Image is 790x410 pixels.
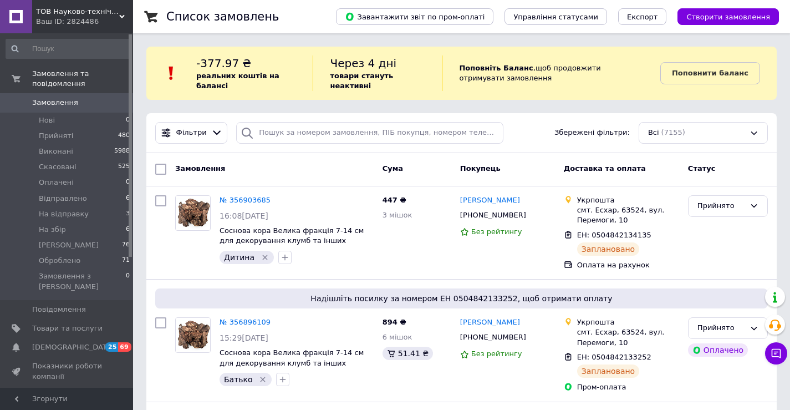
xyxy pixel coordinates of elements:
[176,196,210,230] img: Фото товару
[39,162,77,172] span: Скасовані
[39,194,87,204] span: Відправлено
[6,39,131,59] input: Пошук
[688,164,716,173] span: Статус
[577,195,679,205] div: Укрпошта
[36,7,119,17] span: ТОВ Науково-технічний союз
[32,69,133,89] span: Замовлення та повідомлення
[660,62,760,84] a: Поповнити баланс
[577,231,651,239] span: ЕН: 0504842134135
[220,226,364,255] a: Соснова кора Велика фракція 7-14 см для декорування клумб та інших насаджень - 50 л
[224,253,254,262] span: Дитина
[166,10,279,23] h1: Список замовлень
[383,164,403,173] span: Cума
[114,146,130,156] span: 5988
[648,128,659,138] span: Всі
[460,317,520,328] a: [PERSON_NAME]
[220,196,271,204] a: № 356903685
[126,178,130,188] span: 0
[577,317,679,327] div: Укрпошта
[458,330,528,345] div: [PHONE_NUMBER]
[577,382,679,392] div: Пром-оплата
[39,271,126,291] span: Замовлення з [PERSON_NAME]
[122,256,130,266] span: 71
[627,13,658,21] span: Експорт
[677,8,779,25] button: Створити замовлення
[618,8,667,25] button: Експорт
[697,322,745,334] div: Прийнято
[175,164,225,173] span: Замовлення
[258,375,267,384] svg: Видалити мітку
[330,72,393,90] b: товари стануть неактивні
[686,13,770,21] span: Створити замовлення
[118,162,130,172] span: 525
[196,72,279,90] b: реальних коштів на балансі
[577,365,640,378] div: Заплановано
[577,327,679,347] div: смт. Есхар, 63524, вул. Перемоги, 10
[564,164,646,173] span: Доставка та оплата
[577,353,651,361] span: ЕН: 0504842133252
[126,271,130,291] span: 0
[442,55,660,91] div: , щоб продовжити отримувати замовлення
[160,293,763,304] span: Надішліть посилку за номером ЕН 0504842133252, щоб отримати оплату
[39,256,80,266] span: Оброблено
[118,342,131,352] span: 69
[330,57,396,70] span: Через 4 дні
[383,211,412,219] span: 3 мішок
[220,348,364,377] a: Соснова кора Велика фракція 7-14 см для декорування клумб та інших насаджень - 50 л
[175,195,211,231] a: Фото товару
[32,323,103,333] span: Товари та послуги
[697,200,745,212] div: Прийнято
[383,347,433,360] div: 51.41 ₴
[163,65,180,82] img: :exclamation:
[36,17,133,27] div: Ваш ID: 2824486
[39,209,89,219] span: На відправку
[39,115,55,125] span: Нові
[220,333,268,342] span: 15:29[DATE]
[32,98,78,108] span: Замовлення
[383,318,406,326] span: 894 ₴
[765,342,787,365] button: Чат з покупцем
[39,225,66,235] span: На збір
[122,240,130,250] span: 76
[383,196,406,204] span: 447 ₴
[118,131,130,141] span: 480
[105,342,118,352] span: 25
[236,122,503,144] input: Пошук за номером замовлення, ПІБ покупця, номером телефону, Email, номером накладної
[220,318,271,326] a: № 356896109
[176,318,210,352] img: Фото товару
[460,195,520,206] a: [PERSON_NAME]
[261,253,269,262] svg: Видалити мітку
[661,128,685,136] span: (7155)
[577,242,640,256] div: Заплановано
[126,225,130,235] span: 6
[459,64,533,72] b: Поповніть Баланс
[32,361,103,381] span: Показники роботи компанії
[196,57,251,70] span: -377.97 ₴
[176,128,207,138] span: Фільтри
[471,350,522,358] span: Без рейтингу
[554,128,630,138] span: Збережені фільтри:
[577,260,679,270] div: Оплата на рахунок
[175,317,211,353] a: Фото товару
[39,240,99,250] span: [PERSON_NAME]
[504,8,607,25] button: Управління статусами
[126,194,130,204] span: 6
[666,12,779,21] a: Створити замовлення
[577,205,679,225] div: смт. Есхар, 63524, вул. Перемоги, 10
[32,342,114,352] span: [DEMOGRAPHIC_DATA]
[39,131,73,141] span: Прийняті
[39,146,73,156] span: Виконані
[345,12,485,22] span: Завантажити звіт по пром-оплаті
[126,115,130,125] span: 0
[224,375,253,384] span: Батько
[126,209,130,219] span: 3
[688,343,748,357] div: Оплачено
[460,164,501,173] span: Покупець
[471,227,522,236] span: Без рейтингу
[513,13,598,21] span: Управління статусами
[32,305,86,315] span: Повідомлення
[672,69,748,77] b: Поповнити баланс
[336,8,493,25] button: Завантажити звіт по пром-оплаті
